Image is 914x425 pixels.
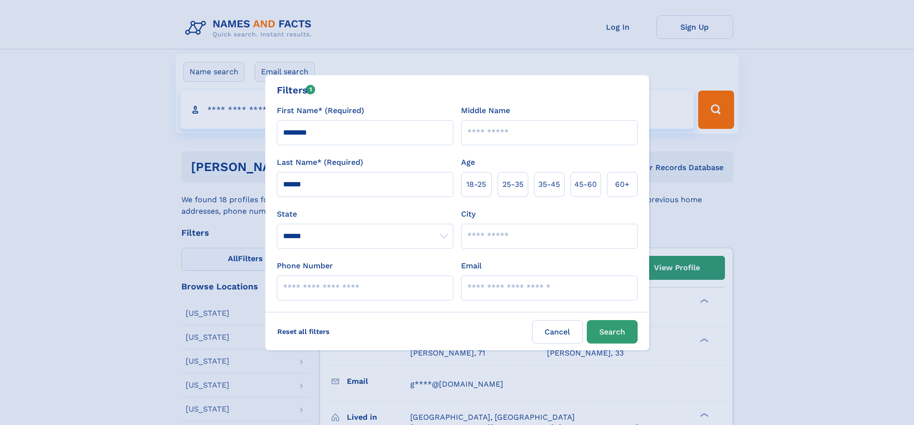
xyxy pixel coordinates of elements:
[277,83,316,97] div: Filters
[466,179,486,190] span: 18‑25
[538,179,560,190] span: 35‑45
[277,260,333,272] label: Phone Number
[587,320,638,344] button: Search
[574,179,597,190] span: 45‑60
[277,157,363,168] label: Last Name* (Required)
[461,157,475,168] label: Age
[461,208,475,220] label: City
[532,320,583,344] label: Cancel
[277,208,453,220] label: State
[502,179,523,190] span: 25‑35
[461,105,510,116] label: Middle Name
[277,105,364,116] label: First Name* (Required)
[461,260,482,272] label: Email
[615,179,629,190] span: 60+
[271,320,336,343] label: Reset all filters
